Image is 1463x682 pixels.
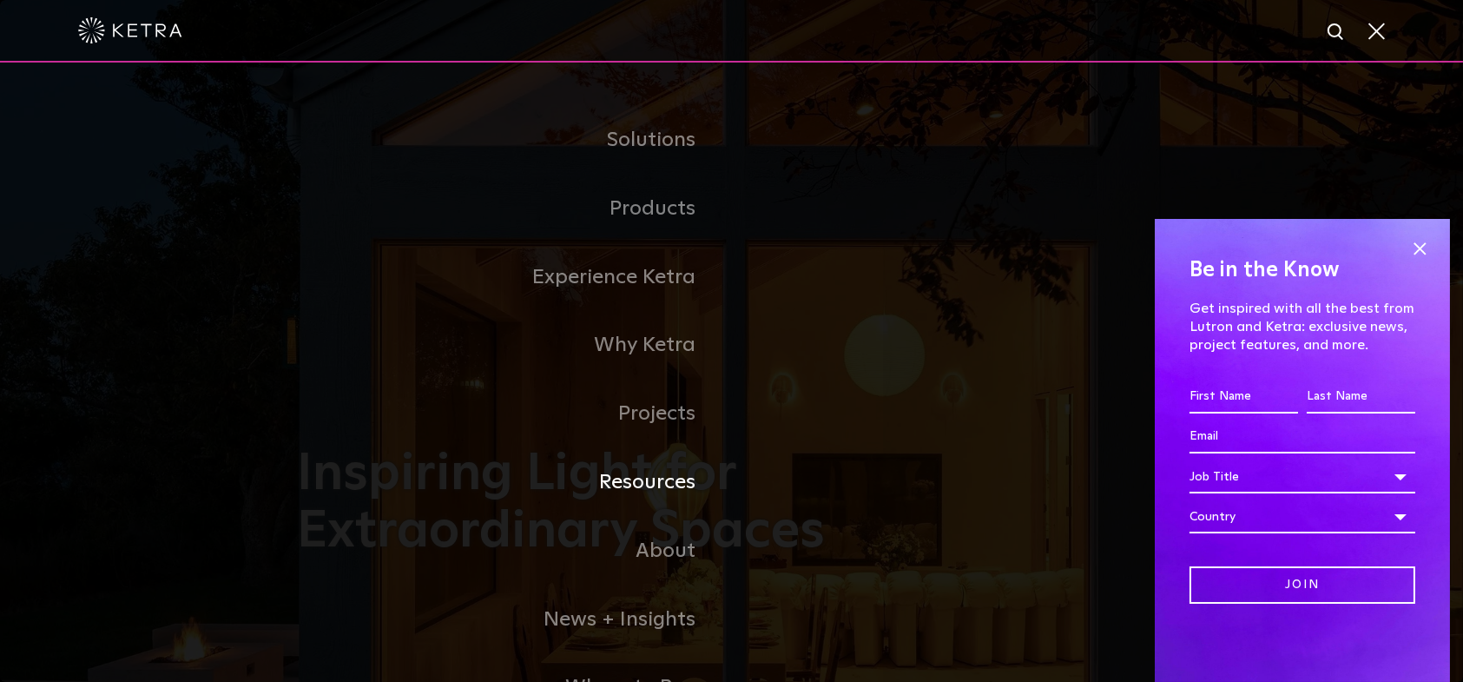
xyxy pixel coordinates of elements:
a: Products [298,175,732,243]
a: Experience Ketra [298,243,732,312]
img: search icon [1326,22,1348,43]
input: Email [1190,420,1415,454]
h4: Be in the Know [1190,254,1415,287]
p: Get inspired with all the best from Lutron and Ketra: exclusive news, project features, and more. [1190,300,1415,354]
a: News + Insights [298,586,732,654]
div: Job Title [1190,460,1415,493]
a: Why Ketra [298,311,732,380]
div: Country [1190,500,1415,533]
input: First Name [1190,381,1298,414]
a: Resources [298,448,732,517]
a: Solutions [298,106,732,175]
input: Join [1190,566,1415,604]
input: Last Name [1307,381,1415,414]
a: Projects [298,380,732,448]
img: ketra-logo-2019-white [78,17,182,43]
a: About [298,517,732,586]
